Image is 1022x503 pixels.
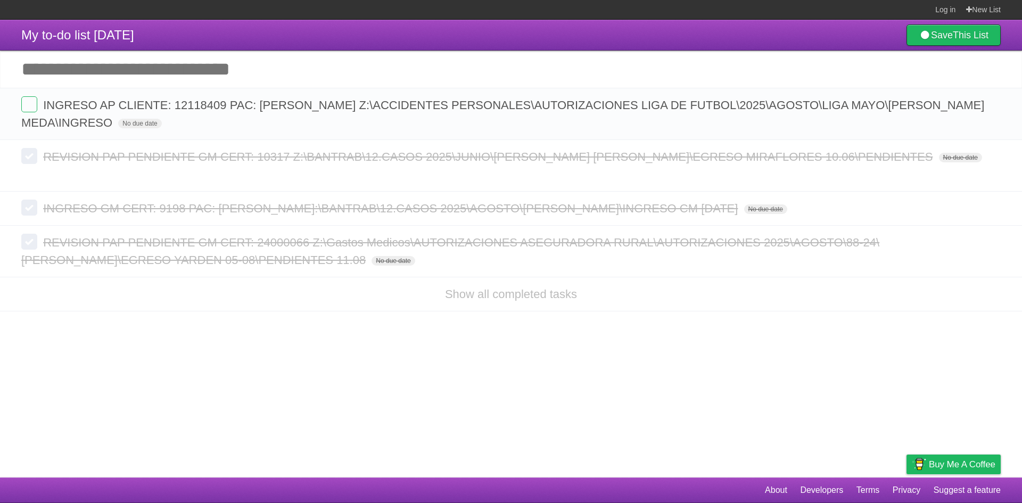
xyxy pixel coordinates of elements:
[21,98,984,129] span: INGRESO AP CLIENTE: 12118409 PAC: [PERSON_NAME] Z:\ACCIDENTES PERSONALES\AUTORIZACIONES LIGA DE F...
[43,202,740,215] span: INGRESO GM CERT: 9198 PAC: [PERSON_NAME]:\BANTRAB\12.CASOS 2025\AGOSTO\[PERSON_NAME]\INGRESO CM [...
[744,204,787,214] span: No due date
[372,256,415,266] span: No due date
[21,236,879,267] span: REVISION PAP PENDIENTE GM CERT: 24000066 Z:\Gastos Medicos\AUTORIZACIONES ASEGURADORA RURAL\AUTOR...
[929,455,995,474] span: Buy me a coffee
[43,150,935,163] span: REVISION PAP PENDIENTE GM CERT: 10317 Z:\BANTRAB\12.CASOS 2025\JUNIO\[PERSON_NAME] [PERSON_NAME]\...
[21,28,134,42] span: My to-do list [DATE]
[953,30,988,40] b: This List
[445,287,577,301] a: Show all completed tasks
[21,200,37,216] label: Done
[21,234,37,250] label: Done
[893,480,920,500] a: Privacy
[906,455,1001,474] a: Buy me a coffee
[856,480,880,500] a: Terms
[21,96,37,112] label: Done
[939,153,982,162] span: No due date
[906,24,1001,46] a: SaveThis List
[765,480,787,500] a: About
[912,455,926,473] img: Buy me a coffee
[21,148,37,164] label: Done
[936,114,956,131] label: Star task
[800,480,843,500] a: Developers
[118,119,161,128] span: No due date
[934,480,1001,500] a: Suggest a feature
